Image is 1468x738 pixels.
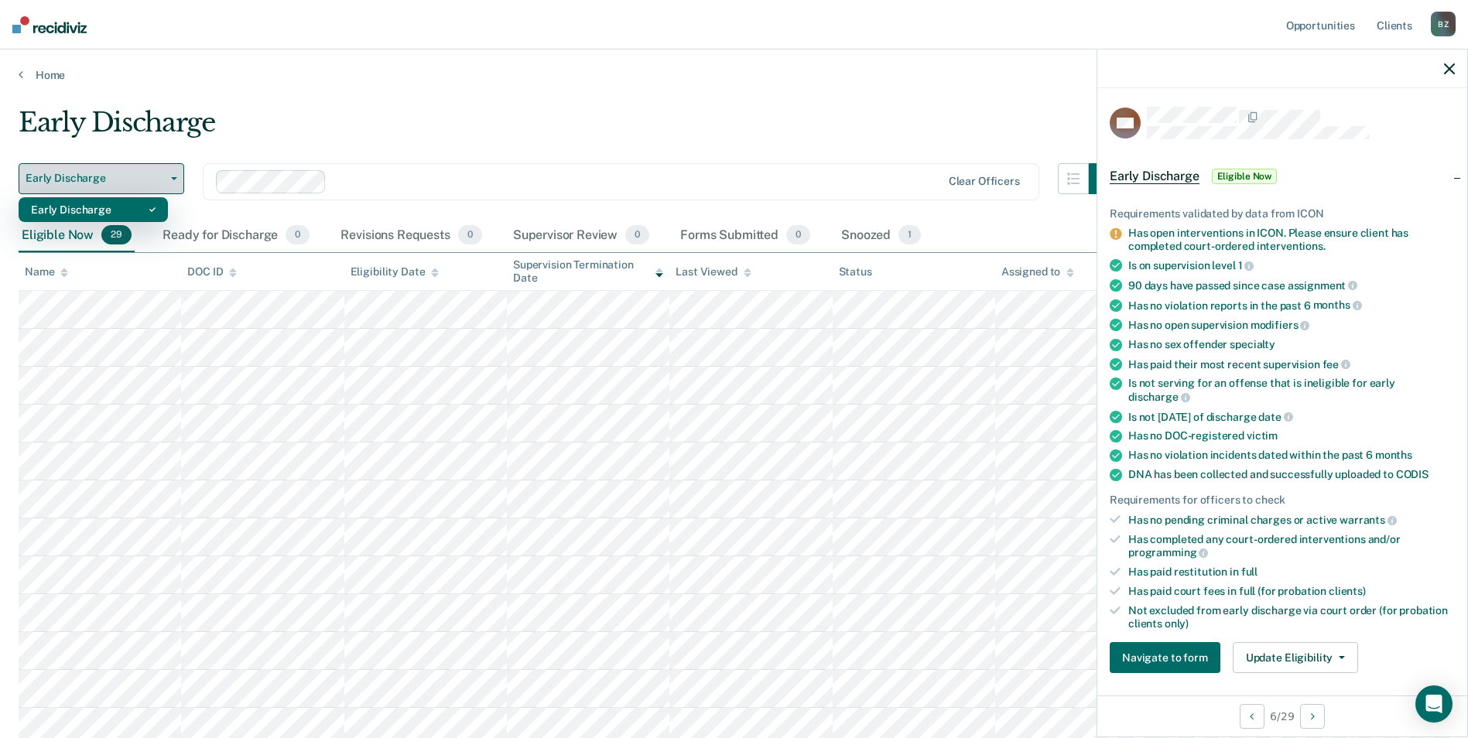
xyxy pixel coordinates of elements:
span: assignment [1288,279,1357,292]
div: Eligibility Date [351,265,440,278]
div: Snoozed [838,219,924,253]
button: Update Eligibility [1233,642,1358,673]
div: Assigned to [1001,265,1074,278]
div: DNA has been collected and successfully uploaded to [1128,468,1455,481]
span: CODIS [1396,468,1429,480]
div: Early DischargeEligible Now [1097,152,1467,201]
div: Early Discharge [31,197,156,222]
span: fee [1323,358,1350,371]
div: Status [839,265,872,278]
div: Supervision Termination Date [513,258,663,285]
div: Has paid restitution in [1128,565,1455,579]
div: Has completed any court-ordered interventions and/or [1128,533,1455,559]
button: Next Opportunity [1300,704,1325,729]
div: Not excluded from early discharge via court order (for probation clients [1128,604,1455,630]
div: Has no pending criminal charges or active [1128,513,1455,527]
span: full [1241,565,1258,578]
div: DOC ID [187,265,237,278]
div: Name [25,265,68,278]
div: 6 / 29 [1097,695,1467,736]
span: programming [1128,546,1208,559]
div: B Z [1431,12,1456,36]
div: Revisions Requests [337,219,484,253]
span: months [1313,299,1362,311]
button: Previous Opportunity [1240,704,1264,729]
div: Supervisor Review [510,219,653,253]
div: Requirements validated by data from ICON [1110,207,1455,220]
div: Is on supervision level [1128,258,1455,272]
div: Has no open supervision [1128,318,1455,332]
span: 1 [898,225,921,245]
div: Early Discharge [19,107,1120,151]
span: 29 [101,225,132,245]
span: Early Discharge [1110,169,1199,184]
span: clients) [1329,585,1366,597]
div: Is not serving for an offense that is ineligible for early [1128,377,1455,403]
span: specialty [1230,338,1275,350]
div: Last Viewed [676,265,751,278]
span: warrants [1340,514,1397,526]
span: victim [1247,429,1278,442]
span: Eligible Now [1212,169,1278,184]
div: Has no violation incidents dated within the past 6 [1128,449,1455,462]
button: Navigate to form [1110,642,1220,673]
a: Navigate to form link [1110,642,1227,673]
div: Has no violation reports in the past 6 [1128,299,1455,313]
span: 0 [786,225,810,245]
div: Open Intercom Messenger [1415,685,1453,723]
span: modifiers [1251,319,1310,331]
span: 0 [625,225,649,245]
span: 0 [458,225,482,245]
span: date [1258,411,1292,423]
div: Has no sex offender [1128,338,1455,351]
div: Clear officers [949,175,1020,188]
span: 0 [286,225,310,245]
div: Requirements for officers to check [1110,494,1455,507]
div: Has paid their most recent supervision [1128,357,1455,371]
div: Forms Submitted [677,219,813,253]
div: Has no DOC-registered [1128,429,1455,442]
span: Early Discharge [26,172,165,185]
img: Recidiviz [12,16,87,33]
div: 90 days have passed since case [1128,278,1455,292]
span: 1 [1238,259,1254,272]
div: Has paid court fees in full (for probation [1128,585,1455,598]
div: Is not [DATE] of discharge [1128,410,1455,424]
div: Eligible Now [19,219,135,253]
span: months [1375,449,1412,461]
div: Has open interventions in ICON. Please ensure client has completed court-ordered interventions. [1128,227,1455,253]
div: Ready for Discharge [159,219,313,253]
span: only) [1165,617,1189,630]
span: discharge [1128,391,1190,403]
a: Home [19,68,1449,82]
